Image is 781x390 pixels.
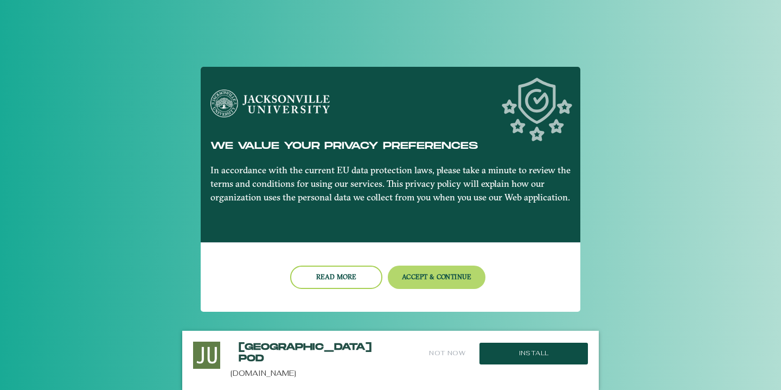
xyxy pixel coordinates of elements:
img: Install this Application? [193,342,220,369]
img: Jacksonville University logo [210,90,330,117]
button: Read more [290,266,382,289]
a: [DOMAIN_NAME] [231,368,296,378]
button: Not Now [428,342,466,365]
h2: [GEOGRAPHIC_DATA] POD [239,342,352,364]
button: Install [479,343,588,364]
h5: We value your privacy preferences [210,140,571,152]
p: In accordance with the current EU data protection laws, please take a minute to review the terms ... [210,163,571,204]
button: Accept & Continue [388,266,486,289]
